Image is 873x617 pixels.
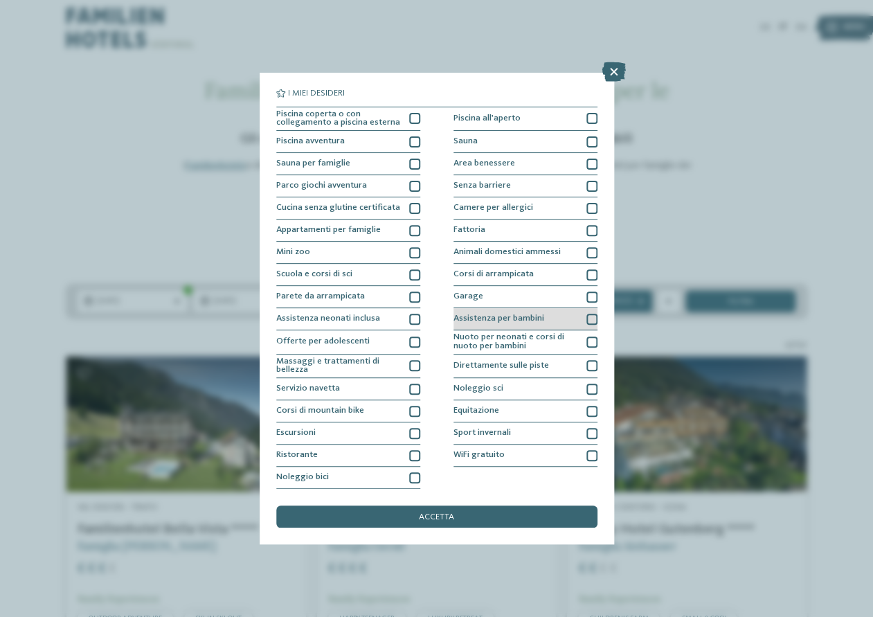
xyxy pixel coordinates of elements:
span: Piscina all'aperto [453,114,521,123]
span: Nuoto per neonati e corsi di nuoto per bambini [453,333,578,351]
span: Assistenza neonati inclusa [276,314,380,323]
span: Garage [453,292,483,301]
span: Noleggio sci [453,384,503,393]
span: Escursioni [276,429,316,438]
span: Sauna [453,137,478,146]
span: accetta [419,513,454,522]
span: Sport invernali [453,429,511,438]
span: Appartamenti per famiglie [276,226,381,235]
span: Noleggio bici [276,473,329,482]
span: Piscina avventura [276,137,345,146]
span: Camere per allergici [453,204,533,213]
span: Cucina senza glutine certificata [276,204,400,213]
span: Servizio navetta [276,384,340,393]
span: Animali domestici ammessi [453,248,561,257]
span: Corsi di mountain bike [276,406,364,415]
span: Assistenza per bambini [453,314,544,323]
span: Offerte per adolescenti [276,337,370,346]
span: Parco giochi avventura [276,181,367,190]
span: Massaggi e trattamenti di bellezza [276,357,401,375]
span: Parete da arrampicata [276,292,365,301]
span: I miei desideri [288,89,345,98]
span: Equitazione [453,406,499,415]
span: Area benessere [453,159,515,168]
span: Sauna per famiglie [276,159,350,168]
span: WiFi gratuito [453,451,505,460]
span: Fattoria [453,226,485,235]
span: Corsi di arrampicata [453,270,534,279]
span: Mini zoo [276,248,310,257]
span: Piscina coperta o con collegamento a piscina esterna [276,110,401,128]
span: Senza barriere [453,181,511,190]
span: Scuola e corsi di sci [276,270,352,279]
span: Ristorante [276,451,318,460]
span: Direttamente sulle piste [453,361,549,370]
